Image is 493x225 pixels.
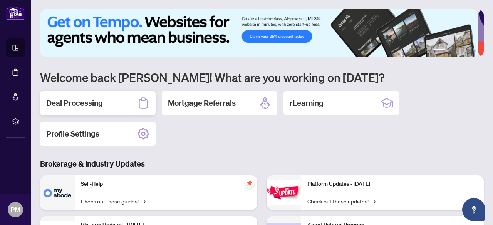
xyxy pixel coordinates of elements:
[142,197,146,205] span: →
[6,6,25,20] img: logo
[40,9,478,57] img: Slide 0
[81,197,146,205] a: Check out these guides!→
[46,128,99,139] h2: Profile Settings
[467,49,470,52] button: 5
[307,197,376,205] a: Check out these updates!→
[81,180,251,188] p: Self-Help
[433,49,445,52] button: 1
[473,49,476,52] button: 6
[461,49,464,52] button: 4
[462,198,485,221] button: Open asap
[40,158,484,169] h3: Brokerage & Industry Updates
[290,98,324,108] h2: rLearning
[168,98,236,108] h2: Mortgage Referrals
[10,204,20,215] span: PM
[307,180,478,188] p: Platform Updates - [DATE]
[372,197,376,205] span: →
[245,178,254,188] span: pushpin
[448,49,451,52] button: 2
[267,180,301,205] img: Platform Updates - June 23, 2025
[40,175,75,210] img: Self-Help
[40,70,484,85] h1: Welcome back [PERSON_NAME]! What are you working on [DATE]?
[454,49,458,52] button: 3
[46,98,103,108] h2: Deal Processing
